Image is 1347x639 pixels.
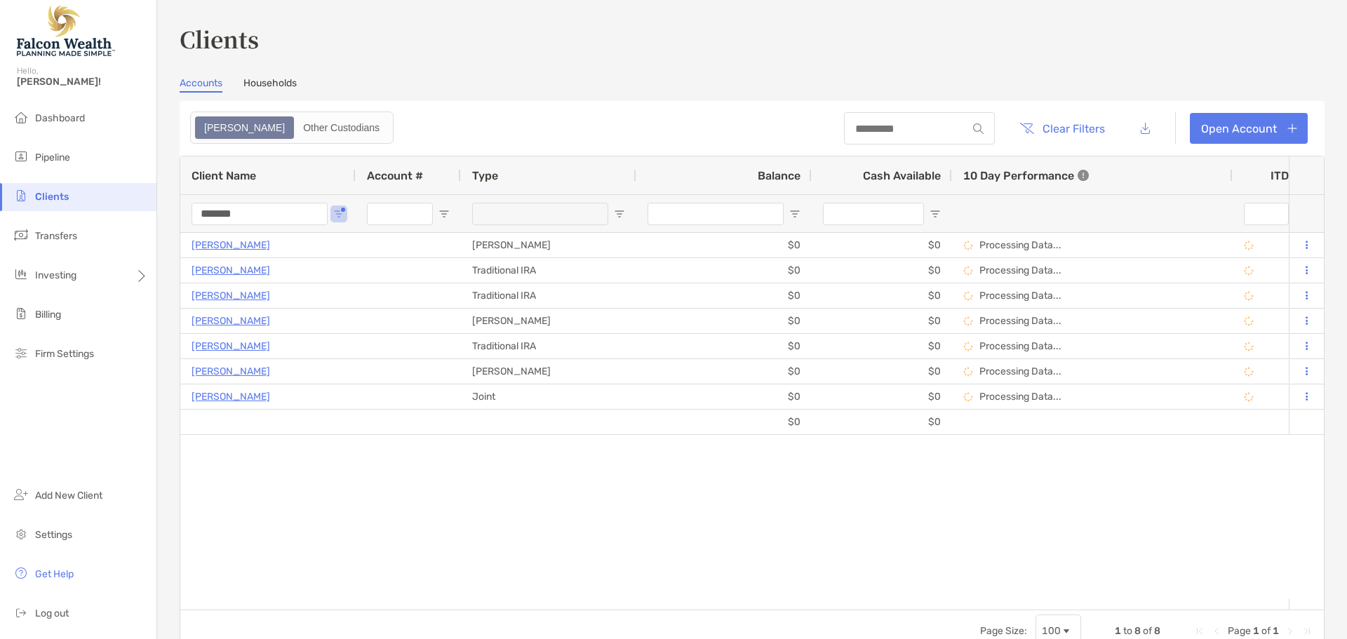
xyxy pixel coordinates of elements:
[13,148,29,165] img: pipeline icon
[979,391,1061,403] p: Processing Data...
[192,337,270,355] a: [PERSON_NAME]
[1244,392,1254,402] img: Processing Data icon
[1244,291,1254,301] img: Processing Data icon
[1134,625,1141,637] span: 8
[461,359,636,384] div: [PERSON_NAME]
[812,334,952,358] div: $0
[333,208,344,220] button: Open Filter Menu
[17,76,148,88] span: [PERSON_NAME]!
[1115,625,1121,637] span: 1
[35,112,85,124] span: Dashboard
[1154,625,1160,637] span: 8
[192,312,270,330] a: [PERSON_NAME]
[1009,113,1115,144] button: Clear Filters
[17,6,115,56] img: Falcon Wealth Planning Logo
[1244,367,1254,377] img: Processing Data icon
[35,607,69,619] span: Log out
[1228,625,1251,637] span: Page
[1244,316,1254,326] img: Processing Data icon
[192,236,270,254] a: [PERSON_NAME]
[648,203,784,225] input: Balance Filter Input
[196,118,293,137] div: Zoe
[192,262,270,279] p: [PERSON_NAME]
[636,283,812,308] div: $0
[636,384,812,409] div: $0
[963,316,973,326] img: Processing Data icon
[1190,113,1308,144] a: Open Account
[823,203,924,225] input: Cash Available Filter Input
[863,169,941,182] span: Cash Available
[13,227,29,243] img: transfers icon
[243,77,297,93] a: Households
[980,625,1027,637] div: Page Size:
[461,233,636,257] div: [PERSON_NAME]
[192,363,270,380] a: [PERSON_NAME]
[13,604,29,621] img: logout icon
[1285,626,1296,637] div: Next Page
[35,152,70,163] span: Pipeline
[1123,625,1132,637] span: to
[812,359,952,384] div: $0
[812,410,952,434] div: $0
[636,410,812,434] div: $0
[180,77,222,93] a: Accounts
[963,367,973,377] img: Processing Data icon
[472,169,498,182] span: Type
[636,233,812,257] div: $0
[438,208,450,220] button: Open Filter Menu
[180,22,1325,55] h3: Clients
[13,344,29,361] img: firm-settings icon
[35,348,94,360] span: Firm Settings
[1301,626,1313,637] div: Last Page
[1244,203,1289,225] input: ITD Filter Input
[1261,625,1271,637] span: of
[35,230,77,242] span: Transfers
[367,169,423,182] span: Account #
[13,525,29,542] img: settings icon
[1253,625,1259,637] span: 1
[812,384,952,409] div: $0
[35,490,102,502] span: Add New Client
[973,123,984,134] img: input icon
[1273,625,1279,637] span: 1
[930,208,941,220] button: Open Filter Menu
[636,258,812,283] div: $0
[190,112,394,144] div: segmented control
[812,233,952,257] div: $0
[13,266,29,283] img: investing icon
[1271,169,1306,182] div: ITD
[979,264,1061,276] p: Processing Data...
[367,203,433,225] input: Account # Filter Input
[963,266,973,276] img: Processing Data icon
[192,388,270,405] a: [PERSON_NAME]
[979,340,1061,352] p: Processing Data...
[1244,342,1254,351] img: Processing Data icon
[636,334,812,358] div: $0
[963,342,973,351] img: Processing Data icon
[963,291,973,301] img: Processing Data icon
[461,384,636,409] div: Joint
[35,191,69,203] span: Clients
[963,392,973,402] img: Processing Data icon
[1244,241,1254,250] img: Processing Data icon
[812,258,952,283] div: $0
[1211,626,1222,637] div: Previous Page
[1194,626,1205,637] div: First Page
[192,287,270,304] a: [PERSON_NAME]
[812,309,952,333] div: $0
[13,486,29,503] img: add_new_client icon
[192,169,256,182] span: Client Name
[789,208,800,220] button: Open Filter Menu
[295,118,387,137] div: Other Custodians
[192,203,328,225] input: Client Name Filter Input
[461,283,636,308] div: Traditional IRA
[963,241,973,250] img: Processing Data icon
[35,269,76,281] span: Investing
[13,187,29,204] img: clients icon
[812,283,952,308] div: $0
